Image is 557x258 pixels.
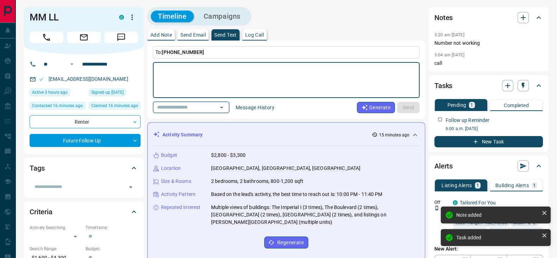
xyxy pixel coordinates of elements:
[533,183,536,188] p: 1
[153,128,419,141] div: Activity Summary15 minutes ago
[434,205,439,210] svg: Push Notification Only
[30,162,44,174] h2: Tags
[161,152,177,159] p: Budget
[434,9,543,26] div: Notes
[456,235,539,240] div: Task added
[161,191,196,198] p: Activity Pattern
[447,103,466,107] p: Pending
[104,32,138,43] span: Message
[379,132,409,138] p: 15 minutes ago
[86,246,138,252] p: Budget:
[495,183,529,188] p: Building Alerts
[476,183,479,188] p: 1
[211,165,360,172] p: [GEOGRAPHIC_DATA], [GEOGRAPHIC_DATA], [GEOGRAPHIC_DATA]
[434,77,543,94] div: Tasks
[245,32,264,37] p: Log Call
[162,131,203,139] p: Activity Summary
[68,60,76,68] button: Open
[434,199,448,205] p: Off
[119,15,124,20] div: condos.ca
[434,136,543,147] button: New Task
[460,200,496,205] a: Tailored For You
[32,89,68,96] span: Active 3 hours ago
[214,32,237,37] p: Send Text
[180,32,206,37] p: Send Email
[30,134,141,147] div: Future Follow Up
[49,76,128,82] a: [EMAIL_ADDRESS][DOMAIN_NAME]
[162,49,204,55] span: [PHONE_NUMBER]
[151,11,194,22] button: Timeline
[470,103,473,107] p: 1
[89,88,141,98] div: Sun Jun 22 2025
[434,39,543,47] p: Number not working
[446,125,543,132] p: 6:00 a.m. [DATE]
[30,203,138,220] div: Criteria
[91,89,124,96] span: Signed up [DATE]
[30,32,63,43] span: Call
[441,183,472,188] p: Listing Alerts
[86,225,138,231] p: Timeframe:
[211,191,383,198] p: Based on the lead's activity, the best time to reach out is: 10:00 PM - 11:40 PM
[126,182,136,192] button: Open
[434,12,453,23] h2: Notes
[30,88,85,98] div: Wed Oct 15 2025
[434,160,453,172] h2: Alerts
[211,178,303,185] p: 2 bedrooms, 2 bathrooms, 800-1,200 sqft
[211,152,246,159] p: $2,800 - $3,300
[30,102,85,112] div: Thu Oct 16 2025
[161,178,191,185] p: Size & Rooms
[357,102,395,113] button: Generate
[67,32,101,43] span: Email
[231,102,279,113] button: Message History
[434,32,464,37] p: 3:20 am [DATE]
[211,204,419,226] p: Multiple views of buildings: The Imperial I (3 times), The Boulevard (2 times), [GEOGRAPHIC_DATA]...
[30,115,141,128] div: Renter
[217,103,227,112] button: Open
[504,103,529,108] p: Completed
[32,102,83,109] span: Contacted 16 minutes ago
[446,117,489,124] p: Follow up Reminder
[264,236,308,248] button: Regenerate
[434,245,543,253] p: New Alert:
[30,225,82,231] p: Actively Searching:
[30,12,109,23] h1: MM LL
[456,212,539,218] div: Note added
[30,246,82,252] p: Search Range:
[150,32,172,37] p: Add Note
[434,158,543,174] div: Alerts
[434,53,464,57] p: 3:04 am [DATE]
[161,165,181,172] p: Location
[453,200,458,205] div: condos.ca
[89,102,141,112] div: Thu Oct 16 2025
[30,206,52,217] h2: Criteria
[91,102,138,109] span: Claimed 16 minutes ago
[30,160,138,177] div: Tags
[161,204,200,211] p: Repeated Interest
[434,80,452,91] h2: Tasks
[39,77,44,82] svg: Email Valid
[153,46,420,59] p: To:
[197,11,248,22] button: Campaigns
[434,60,543,67] p: call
